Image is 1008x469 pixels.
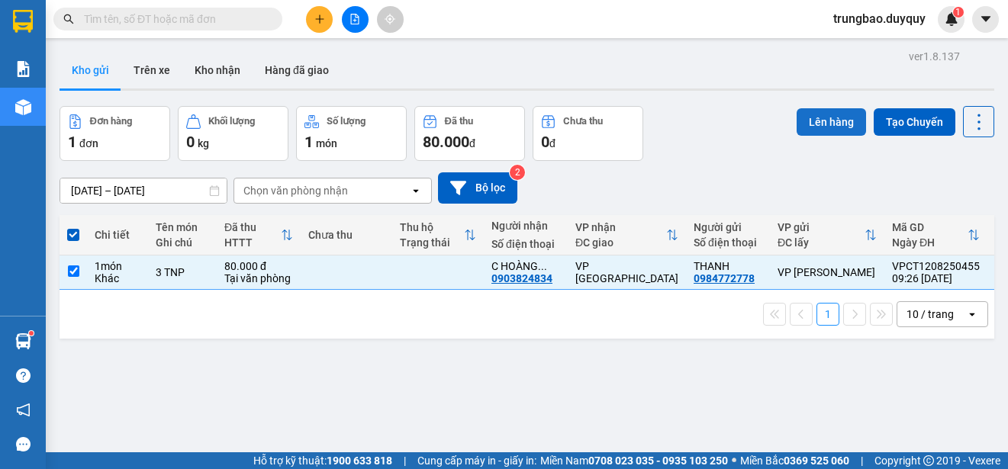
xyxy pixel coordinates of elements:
th: Toggle SortBy [884,215,987,255]
div: 1 món [95,260,140,272]
div: 3 TNP [156,266,209,278]
img: solution-icon [15,61,31,77]
div: VP [GEOGRAPHIC_DATA] [147,13,304,50]
button: Bộ lọc [438,172,517,204]
div: 80.000 [11,98,139,117]
div: 0984772778 [13,68,137,89]
button: plus [306,6,333,33]
span: caret-down [979,12,993,26]
button: file-add [342,6,369,33]
button: Kho gửi [60,52,121,88]
div: Số lượng [327,116,366,127]
div: ver 1.8.137 [909,48,960,65]
span: 1 [68,133,76,151]
span: notification [16,403,31,417]
input: Select a date range. [60,178,227,203]
div: VP nhận [575,221,666,233]
th: Toggle SortBy [392,215,484,255]
span: Cung cấp máy in - giấy in: [417,452,536,469]
div: 09:26 [DATE] [892,272,980,284]
span: search [63,14,74,24]
div: Số điện thoại [491,238,560,250]
div: VP [PERSON_NAME] [778,266,877,278]
div: VP gửi [778,221,865,233]
button: Hàng đã giao [253,52,341,88]
button: Đơn hàng1đơn [60,106,170,161]
span: kg [198,137,209,149]
svg: open [410,185,422,197]
sup: 1 [953,7,964,18]
button: Số lượng1món [296,106,407,161]
button: aim [377,6,404,33]
div: VP [GEOGRAPHIC_DATA] [575,260,678,284]
span: đơn [79,137,98,149]
button: 1 [816,303,839,326]
span: món [316,137,337,149]
div: ĐC giao [575,236,666,249]
th: Toggle SortBy [217,215,301,255]
button: Khối lượng0kg [178,106,288,161]
span: Cước rồi : [11,100,68,116]
div: Trạng thái [400,236,464,249]
sup: 2 [510,165,525,180]
span: ⚪️ [732,458,736,464]
button: Trên xe [121,52,182,88]
img: logo-vxr [13,10,33,33]
span: đ [549,137,556,149]
span: 0 [541,133,549,151]
strong: 1900 633 818 [327,455,392,467]
div: ĐC lấy [778,236,865,249]
div: Khác [95,272,140,284]
span: | [861,452,863,469]
div: Ghi chú [156,236,209,249]
span: 0 [186,133,195,151]
div: Đơn hàng [90,116,132,127]
th: Toggle SortBy [770,215,884,255]
div: Chi tiết [95,229,140,241]
span: trungbao.duyquy [821,9,938,28]
div: 10 / trang [907,307,954,322]
div: Chọn văn phòng nhận [243,183,348,198]
div: Người gửi [694,221,762,233]
img: warehouse-icon [15,333,31,349]
span: Nhận: [147,14,183,31]
span: Miền Bắc [740,452,849,469]
div: VP [PERSON_NAME] [13,13,137,50]
span: aim [385,14,395,24]
span: Hỗ trợ kỹ thuật: [253,452,392,469]
span: ... [538,260,547,272]
div: 0903824834 [147,68,304,89]
button: caret-down [972,6,999,33]
svg: open [966,308,978,320]
div: 0903824834 [491,272,552,284]
div: THANH [694,260,762,272]
div: Chưa thu [563,116,603,127]
div: Thu hộ [400,221,464,233]
div: Ngày ĐH [892,236,968,249]
span: question-circle [16,368,31,383]
span: file-add [349,14,360,24]
button: Tạo Chuyến [874,108,955,136]
span: message [16,437,31,451]
span: Gửi: [13,14,37,31]
div: Chưa thu [308,229,385,241]
div: Tại văn phòng [224,272,293,284]
div: HTTT [224,236,281,249]
div: Đã thu [224,221,281,233]
button: Kho nhận [182,52,253,88]
button: Đã thu80.000đ [414,106,525,161]
div: Số điện thoại [694,236,762,249]
strong: 0369 525 060 [784,455,849,467]
div: Tên món [156,221,209,233]
img: icon-new-feature [945,12,958,26]
span: plus [314,14,325,24]
span: Miền Nam [540,452,728,469]
button: Lên hàng [797,108,866,136]
input: Tìm tên, số ĐT hoặc mã đơn [84,11,264,27]
span: | [404,452,406,469]
div: 80.000 đ [224,260,293,272]
div: 0984772778 [694,272,755,284]
div: THANH [13,50,137,68]
span: đ [469,137,475,149]
div: C HOÀNG GIAO [491,260,560,272]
